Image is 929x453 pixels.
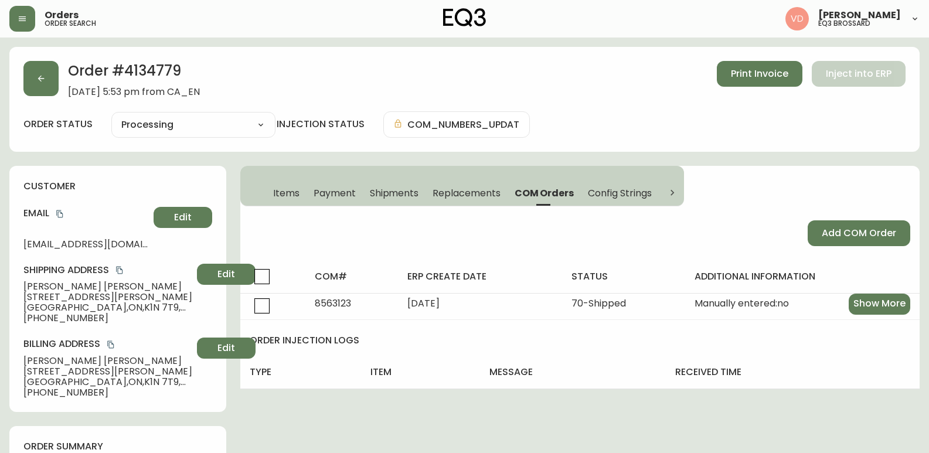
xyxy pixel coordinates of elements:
span: Replacements [433,187,500,199]
span: [STREET_ADDRESS][PERSON_NAME] [23,292,192,302]
span: Orders [45,11,79,20]
span: Edit [217,268,235,281]
span: [PHONE_NUMBER] [23,313,192,323]
span: [DATE] 5:53 pm from CA_EN [68,87,200,97]
h4: erp create date [407,270,553,283]
h5: eq3 brossard [818,20,870,27]
h4: injection status [277,118,365,131]
span: [EMAIL_ADDRESS][DOMAIN_NAME] [23,239,149,250]
span: Config Strings [588,187,651,199]
h4: order injection logs [250,334,920,347]
h4: item [370,366,471,379]
span: 8563123 [315,297,351,310]
button: Edit [154,207,212,228]
h4: com# [315,270,389,283]
button: copy [105,339,117,350]
label: order status [23,118,93,131]
img: 34cbe8de67806989076631741e6a7c6b [785,7,809,30]
span: Shipments [370,187,419,199]
span: [PERSON_NAME] [PERSON_NAME] [23,356,192,366]
h4: Email [23,207,149,220]
span: [PHONE_NUMBER] [23,387,192,398]
button: Show More [849,294,910,315]
h4: customer [23,180,212,193]
h5: order search [45,20,96,27]
h4: Shipping Address [23,264,192,277]
button: Edit [197,264,256,285]
h2: Order # 4134779 [68,61,200,87]
span: 70 - Shipped [571,297,626,310]
button: copy [114,264,125,276]
button: Edit [197,338,256,359]
span: Show More [853,297,906,310]
span: [GEOGRAPHIC_DATA] , ON , K1N 7T9 , CA [23,302,192,313]
span: COM Orders [515,187,574,199]
h4: Billing Address [23,338,192,350]
span: Edit [217,342,235,355]
span: [STREET_ADDRESS][PERSON_NAME] [23,366,192,377]
button: copy [54,208,66,220]
span: Edit [174,211,192,224]
button: Add COM Order [808,220,910,246]
span: [GEOGRAPHIC_DATA] , ON , K1N 7T9 , CA [23,377,192,387]
span: [DATE] [407,297,440,310]
span: Items [273,187,300,199]
span: [PERSON_NAME] [PERSON_NAME] [23,281,192,292]
h4: received time [675,366,910,379]
img: logo [443,8,486,27]
h4: message [489,366,656,379]
span: Payment [314,187,356,199]
h4: status [571,270,676,283]
button: Print Invoice [717,61,802,87]
h4: order summary [23,440,212,453]
span: Print Invoice [731,67,788,80]
span: Add COM Order [822,227,896,240]
span: Manually entered: no [695,298,789,309]
h4: type [250,366,352,379]
h4: additional information [695,270,910,283]
span: [PERSON_NAME] [818,11,901,20]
